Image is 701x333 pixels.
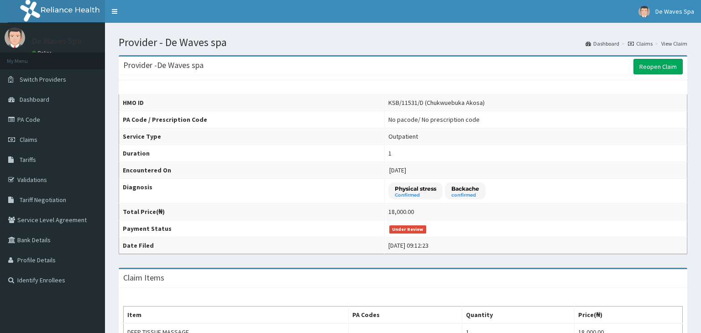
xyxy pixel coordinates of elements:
[20,75,66,83] span: Switch Providers
[119,111,385,128] th: PA Code / Prescription Code
[119,220,385,237] th: Payment Status
[348,307,462,324] th: PA Codes
[451,185,479,193] p: Backache
[388,207,414,216] div: 18,000.00
[389,166,406,174] span: [DATE]
[119,94,385,111] th: HMO ID
[628,40,653,47] a: Claims
[119,145,385,162] th: Duration
[388,115,480,124] div: No pacode / No prescription code
[388,149,392,158] div: 1
[32,37,81,45] p: De Waves Spa
[20,135,37,144] span: Claims
[32,50,54,56] a: Online
[20,156,36,164] span: Tariffs
[119,36,687,48] h1: Provider - De Waves spa
[388,132,418,141] div: Outpatient
[119,128,385,145] th: Service Type
[575,307,683,324] th: Price(₦)
[388,98,485,107] div: KSB/11531/D (Chukwuebuka Akosa)
[586,40,619,47] a: Dashboard
[123,274,164,282] h3: Claim Items
[661,40,687,47] a: View Claim
[395,193,436,198] small: Confirmed
[633,59,683,74] a: Reopen Claim
[395,185,436,193] p: Physical stress
[119,162,385,179] th: Encountered On
[388,241,429,250] div: [DATE] 09:12:23
[119,179,385,203] th: Diagnosis
[20,95,49,104] span: Dashboard
[124,307,349,324] th: Item
[389,225,426,234] span: Under Review
[451,193,479,198] small: confirmed
[5,27,25,48] img: User Image
[123,61,204,69] h3: Provider - De Waves spa
[20,196,66,204] span: Tariff Negotiation
[119,203,385,220] th: Total Price(₦)
[462,307,575,324] th: Quantity
[655,7,694,16] span: De Waves Spa
[119,237,385,254] th: Date Filed
[638,6,650,17] img: User Image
